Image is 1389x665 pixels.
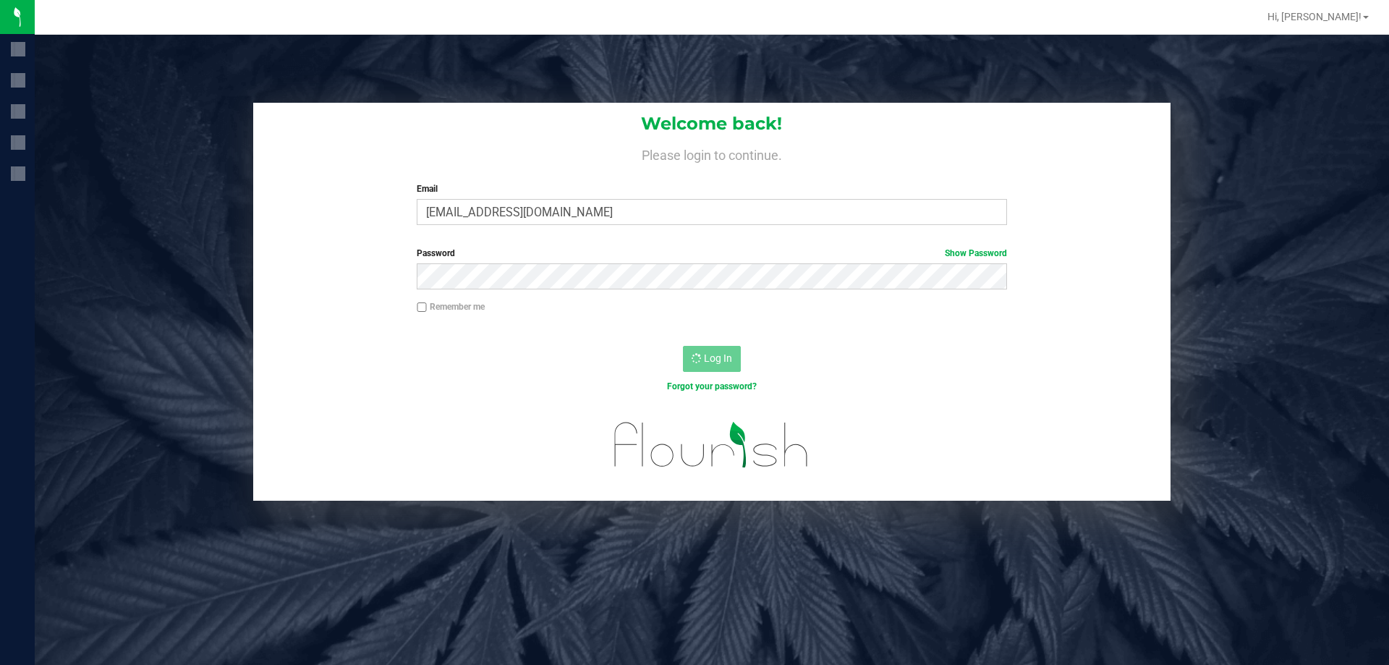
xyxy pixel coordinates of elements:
[253,114,1171,133] h1: Welcome back!
[945,248,1007,258] a: Show Password
[667,381,757,391] a: Forgot your password?
[1267,11,1362,22] span: Hi, [PERSON_NAME]!
[704,352,732,364] span: Log In
[417,248,455,258] span: Password
[417,302,427,313] input: Remember me
[417,300,485,313] label: Remember me
[597,408,826,482] img: flourish_logo.svg
[253,145,1171,162] h4: Please login to continue.
[417,182,1006,195] label: Email
[683,346,741,372] button: Log In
